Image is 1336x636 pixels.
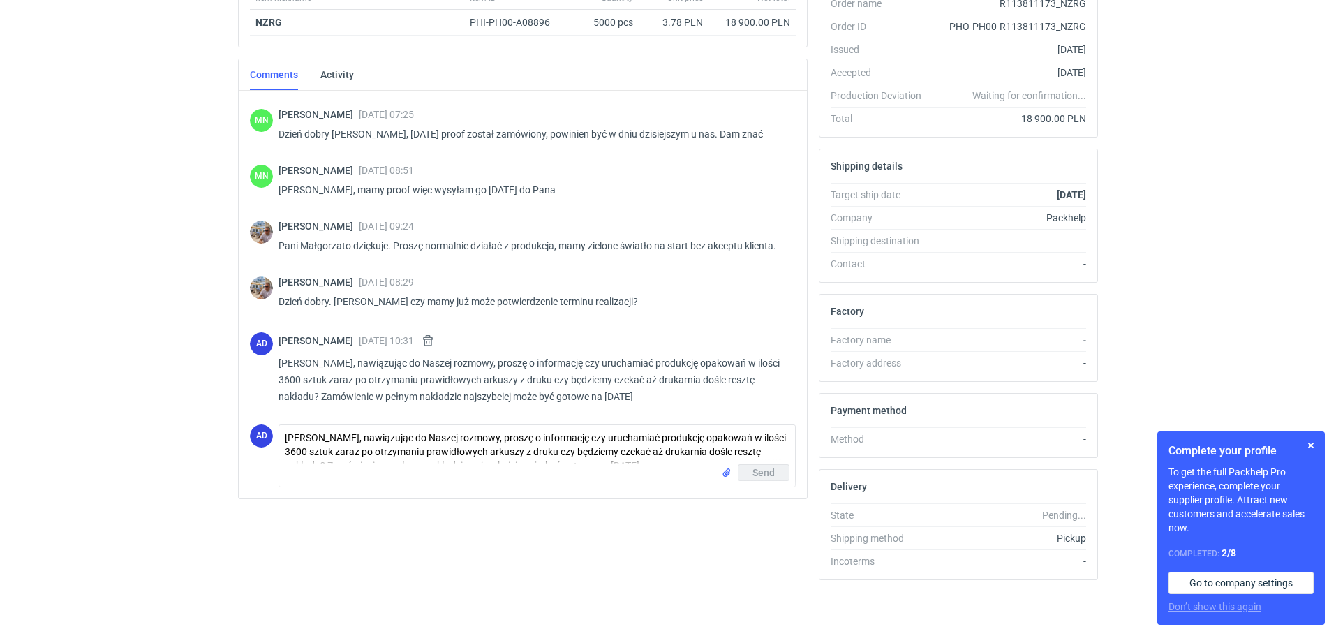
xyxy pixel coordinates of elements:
div: Packhelp [933,211,1086,225]
div: State [831,508,933,522]
div: Małgorzata Nowotna [250,165,273,188]
span: [PERSON_NAME] [279,221,359,232]
span: [DATE] 07:25 [359,109,414,120]
div: - [933,554,1086,568]
div: [DATE] [933,43,1086,57]
p: Pani Małgorzato dziękuje. Proszę normalnie działać z produkcja, mamy zielone światło na start bez... [279,237,785,254]
strong: NZRG [255,17,282,28]
img: Michał Palasek [250,221,273,244]
p: [PERSON_NAME], nawiązując do Naszej rozmowy, proszę o informację czy uruchamiać produkcję opakowa... [279,355,785,405]
button: Skip for now [1302,437,1319,454]
span: [DATE] 08:51 [359,165,414,176]
p: To get the full Packhelp Pro experience, complete your supplier profile. Attract new customers an... [1168,465,1314,535]
div: Shipping destination [831,234,933,248]
a: Activity [320,59,354,90]
div: Małgorzata Nowotna [250,109,273,132]
div: Order ID [831,20,933,34]
strong: [DATE] [1057,189,1086,200]
span: Send [752,468,775,478]
figcaption: AD [250,424,273,448]
div: Pickup [933,531,1086,545]
figcaption: MN [250,109,273,132]
h2: Payment method [831,405,907,416]
p: Dzień dobry. [PERSON_NAME] czy mamy już może potwierdzenie terminu realizacji? [279,293,785,310]
span: [PERSON_NAME] [279,109,359,120]
figcaption: AD [250,332,273,355]
div: Factory name [831,333,933,347]
div: Total [831,112,933,126]
a: Comments [250,59,298,90]
div: PHI-PH00-A08896 [470,15,563,29]
div: Anita Dolczewska [250,332,273,355]
span: [PERSON_NAME] [279,335,359,346]
button: Don’t show this again [1168,600,1261,614]
img: Michał Palasek [250,276,273,299]
div: Accepted [831,66,933,80]
h2: Shipping details [831,161,903,172]
div: Incoterms [831,554,933,568]
div: 5000 pcs [569,10,639,36]
em: Pending... [1042,510,1086,521]
div: Contact [831,257,933,271]
div: - [933,356,1086,370]
em: Waiting for confirmation... [972,89,1086,103]
button: Send [738,464,789,481]
span: [DATE] 09:24 [359,221,414,232]
strong: 2 / 8 [1222,547,1236,559]
div: Production Deviation [831,89,933,103]
div: Anita Dolczewska [250,424,273,448]
div: [DATE] [933,66,1086,80]
span: [DATE] 08:29 [359,276,414,288]
div: Method [831,432,933,446]
p: Dzień dobry [PERSON_NAME], [DATE] proof został zamówiony, powinien być w dniu dzisiejszym u nas. ... [279,126,785,142]
div: 18 900.00 PLN [933,112,1086,126]
div: Target ship date [831,188,933,202]
a: Go to company settings [1168,572,1314,594]
h1: Complete your profile [1168,443,1314,459]
div: Completed: [1168,546,1314,561]
span: [PERSON_NAME] [279,276,359,288]
div: - [933,257,1086,271]
span: [PERSON_NAME] [279,165,359,176]
h2: Delivery [831,481,867,492]
div: - [933,432,1086,446]
div: Shipping method [831,531,933,545]
div: Company [831,211,933,225]
div: - [933,333,1086,347]
div: 18 900.00 PLN [714,15,790,29]
div: Factory address [831,356,933,370]
p: [PERSON_NAME], mamy proof więc wysyłam go [DATE] do Pana [279,182,785,198]
figcaption: MN [250,165,273,188]
span: [DATE] 10:31 [359,335,414,346]
div: Issued [831,43,933,57]
div: PHO-PH00-R113811173_NZRG [933,20,1086,34]
h2: Factory [831,306,864,317]
div: 3.78 PLN [644,15,703,29]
